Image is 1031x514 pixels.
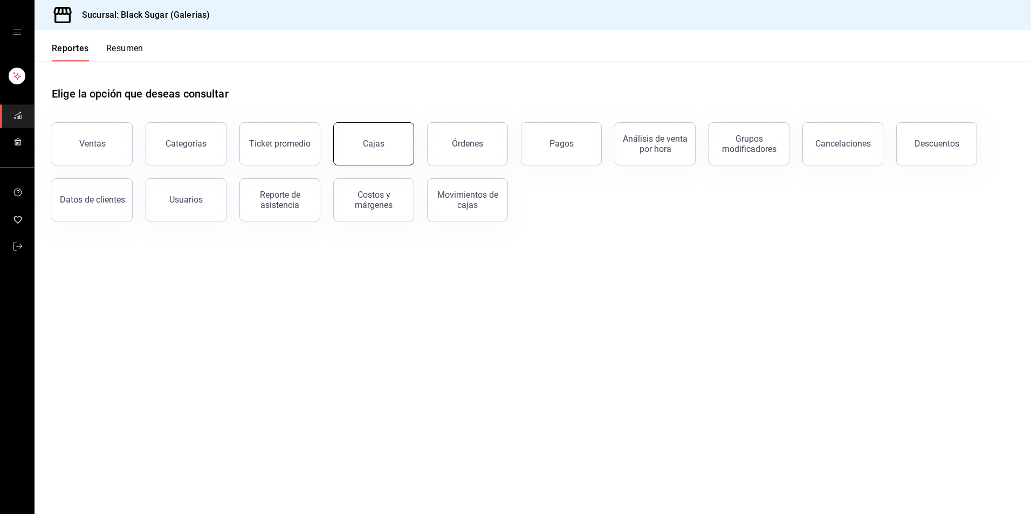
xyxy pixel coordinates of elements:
button: Datos de clientes [52,178,133,221]
div: Descuentos [915,138,959,149]
button: Reporte de asistencia [239,178,320,221]
div: Ventas [79,138,106,149]
button: Pagos [521,122,602,165]
button: Costos y márgenes [333,178,414,221]
div: Datos de clientes [60,195,125,205]
div: Ticket promedio [249,138,311,149]
button: Órdenes [427,122,508,165]
div: Cajas [363,137,385,150]
div: navigation tabs [52,43,143,61]
div: Movimientos de cajas [434,190,501,210]
div: Categorías [166,138,207,149]
button: Ticket promedio [239,122,320,165]
div: Cancelaciones [815,138,871,149]
div: Usuarios [169,195,203,205]
h3: Sucursal: Black Sugar (Galerias) [73,9,210,22]
button: Grupos modificadores [709,122,789,165]
button: Reportes [52,43,89,61]
div: Reporte de asistencia [246,190,313,210]
button: Ventas [52,122,133,165]
button: Usuarios [146,178,226,221]
div: Órdenes [452,138,483,149]
div: Pagos [549,138,574,149]
button: Cancelaciones [802,122,883,165]
div: Análisis de venta por hora [622,134,689,154]
button: Descuentos [896,122,977,165]
button: Categorías [146,122,226,165]
button: Resumen [106,43,143,61]
h1: Elige la opción que deseas consultar [52,86,229,102]
div: Costos y márgenes [340,190,407,210]
div: Grupos modificadores [716,134,782,154]
button: open drawer [13,28,22,37]
button: Movimientos de cajas [427,178,508,221]
button: Análisis de venta por hora [615,122,696,165]
a: Cajas [333,122,414,165]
